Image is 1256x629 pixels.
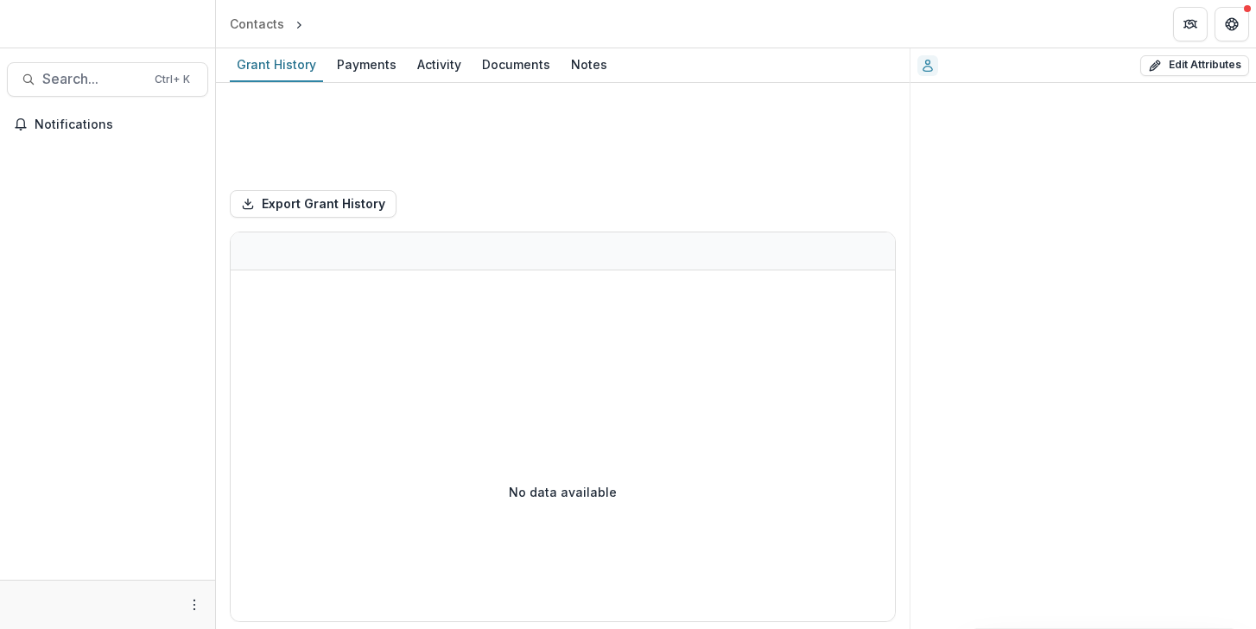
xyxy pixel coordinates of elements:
button: Get Help [1215,7,1249,41]
a: Documents [475,48,557,82]
div: Activity [410,52,468,77]
div: Payments [330,52,403,77]
div: Grant History [230,52,323,77]
div: Notes [564,52,614,77]
span: Search... [42,71,144,87]
a: Notes [564,48,614,82]
button: Notifications [7,111,208,138]
a: Payments [330,48,403,82]
nav: breadcrumb [223,11,380,36]
div: Ctrl + K [151,70,193,89]
a: Activity [410,48,468,82]
a: Grant History [230,48,323,82]
span: Notifications [35,118,201,132]
a: Contacts [223,11,291,36]
div: Documents [475,52,557,77]
button: Export Grant History [230,190,396,218]
button: Partners [1173,7,1208,41]
p: No data available [509,483,617,501]
button: More [184,594,205,615]
button: Search... [7,62,208,97]
div: Contacts [230,15,284,33]
button: Edit Attributes [1140,55,1249,76]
